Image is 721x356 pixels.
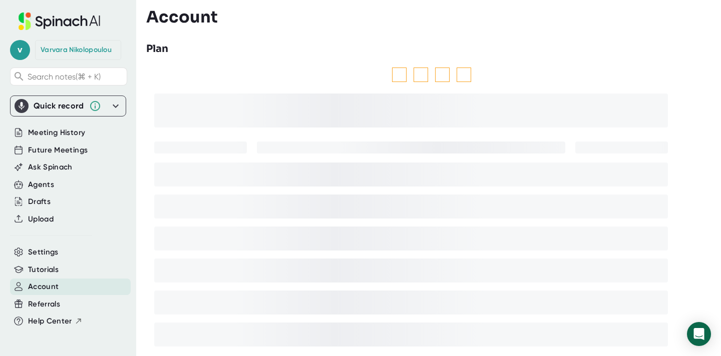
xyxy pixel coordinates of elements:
button: Referrals [28,298,60,310]
h3: Plan [146,41,168,56]
div: Varvara Nikolopoulou [41,45,112,54]
button: Agents [28,179,54,190]
button: Upload [28,213,54,225]
div: Quick record [34,101,84,111]
span: v [10,40,30,60]
button: Ask Spinach [28,161,73,173]
button: Future Meetings [28,144,88,156]
h3: Account [146,7,218,26]
div: Quick record [15,96,122,116]
button: Tutorials [28,264,59,275]
span: Search notes (⌘ + K) [28,72,101,81]
span: Help Center [28,315,72,327]
button: Help Center [28,315,83,327]
button: Drafts [28,196,51,207]
button: Settings [28,246,59,258]
button: Meeting History [28,127,85,138]
button: Account [28,281,59,292]
div: Open Intercom Messenger [687,322,711,346]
